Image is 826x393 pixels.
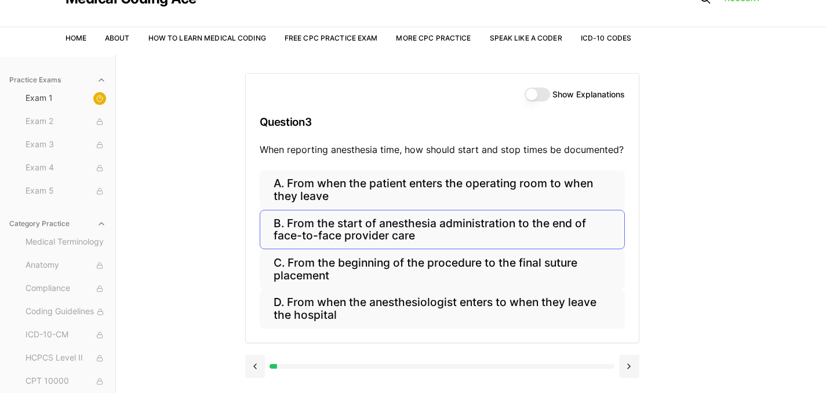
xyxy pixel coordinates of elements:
p: When reporting anesthesia time, how should start and stop times be documented? [260,143,625,157]
button: Exam 2 [21,112,111,131]
span: ICD-10-CM [26,329,106,341]
span: HCPCS Level II [26,352,106,365]
button: Practice Exams [5,71,111,89]
button: C. From the beginning of the procedure to the final suture placement [260,249,625,289]
h3: Question 3 [260,105,625,139]
button: Anatomy [21,256,111,275]
button: CPT 10000 [21,372,111,391]
a: Free CPC Practice Exam [285,34,378,42]
button: ICD-10-CM [21,326,111,344]
span: Coding Guidelines [26,305,106,318]
button: Coding Guidelines [21,303,111,321]
span: Anatomy [26,259,106,272]
span: Medical Terminology [26,236,106,249]
a: How to Learn Medical Coding [148,34,266,42]
span: Exam 5 [26,185,106,198]
a: Speak Like a Coder [490,34,562,42]
button: Category Practice [5,214,111,233]
a: About [105,34,130,42]
a: ICD-10 Codes [581,34,631,42]
span: Exam 3 [26,139,106,151]
button: B. From the start of anesthesia administration to the end of face-to-face provider care [260,210,625,249]
button: Exam 5 [21,182,111,201]
label: Show Explanations [552,90,625,99]
a: More CPC Practice [396,34,471,42]
button: Exam 1 [21,89,111,108]
button: D. From when the anesthesiologist enters to when they leave the hospital [260,289,625,329]
button: HCPCS Level II [21,349,111,367]
span: Compliance [26,282,106,295]
button: Medical Terminology [21,233,111,252]
span: Exam 4 [26,162,106,174]
button: A. From when the patient enters the operating room to when they leave [260,170,625,210]
a: Home [66,34,86,42]
span: Exam 2 [26,115,106,128]
button: Exam 4 [21,159,111,177]
span: CPT 10000 [26,375,106,388]
button: Exam 3 [21,136,111,154]
button: Compliance [21,279,111,298]
span: Exam 1 [26,92,106,105]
